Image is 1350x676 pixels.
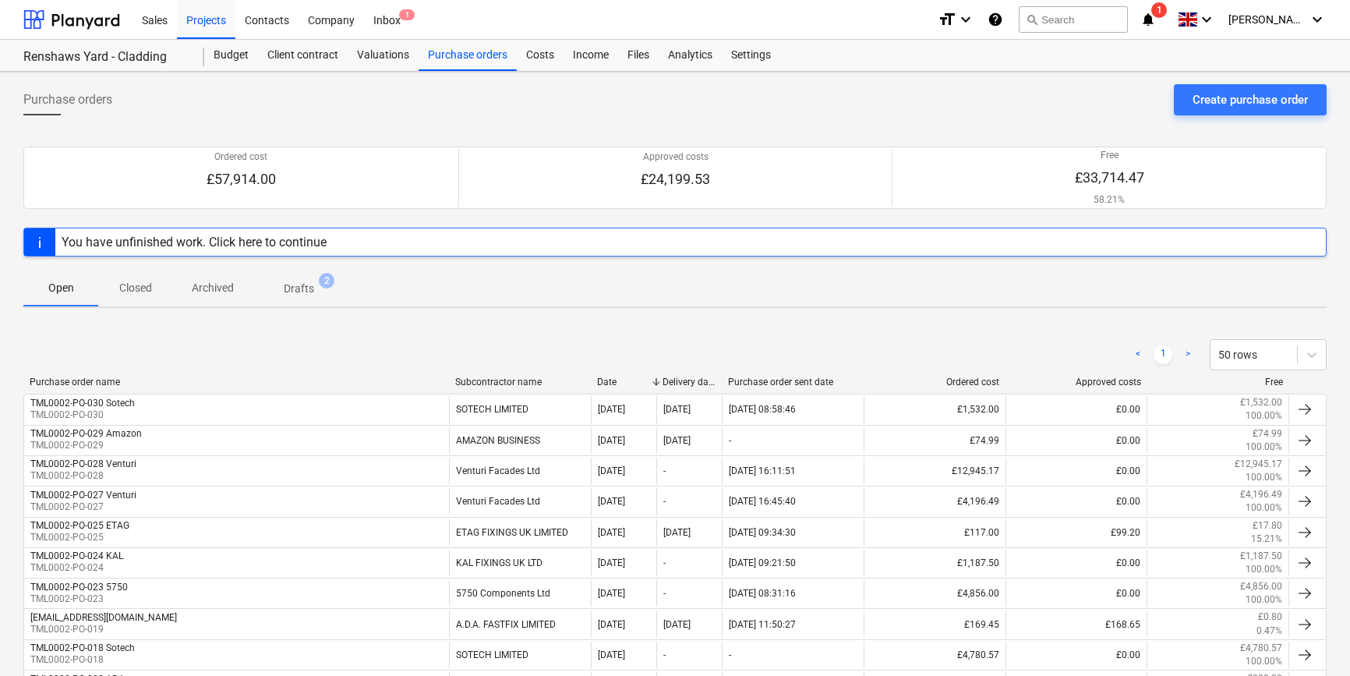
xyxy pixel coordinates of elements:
button: Search [1019,6,1128,33]
div: [DATE] 16:45:40 [729,496,796,507]
div: [DATE] [663,619,691,630]
a: Previous page [1129,345,1147,364]
div: A.D.A. FASTFIX LIMITED [449,611,591,637]
p: 100.00% [1246,471,1282,484]
i: format_size [938,10,956,29]
a: Valuations [348,40,419,71]
div: - [663,557,666,568]
p: 100.00% [1246,501,1282,515]
p: £4,780.57 [1240,642,1282,655]
div: [DATE] 09:21:50 [729,557,796,568]
div: - [663,496,666,507]
div: Renshaws Yard - Cladding [23,49,186,65]
div: TML0002-PO-024 KAL [30,550,123,561]
div: Date [597,377,650,388]
div: £1,532.00 [864,396,1005,423]
div: £4,780.57 [864,642,1005,668]
p: Archived [192,280,234,296]
p: £33,714.47 [1075,168,1144,187]
span: search [1026,13,1038,26]
i: keyboard_arrow_down [956,10,975,29]
div: ETAG FIXINGS UK LIMITED [449,519,591,546]
div: Purchase order name [30,377,443,388]
div: [DATE] 08:58:46 [729,404,796,415]
a: Next page [1179,345,1197,364]
a: Income [564,40,618,71]
div: Create purchase order [1193,90,1308,110]
p: 58.21% [1075,193,1144,207]
div: SOTECH LIMITED [449,642,591,668]
div: Client contract [258,40,348,71]
i: notifications [1140,10,1156,29]
span: 2 [319,273,334,288]
div: You have unfinished work. Click here to continue [62,235,327,250]
div: [DATE] [598,527,625,538]
div: TML0002-PO-030 Sotech [30,398,135,409]
div: £0.00 [1005,458,1147,484]
div: [DATE] [663,435,691,446]
a: Page 1 is your current page [1154,345,1172,364]
div: - [729,649,731,660]
p: Approved costs [641,150,710,164]
p: Ordered cost [207,150,276,164]
a: Budget [204,40,258,71]
div: - [663,465,666,476]
div: SOTECH LIMITED [449,396,591,423]
p: TML0002-PO-028 [30,469,136,483]
div: [DATE] [598,404,625,415]
div: - [663,649,666,660]
div: £0.00 [1005,550,1147,576]
div: Chat Widget [1272,601,1350,676]
p: 100.00% [1246,563,1282,576]
p: TML0002-PO-029 [30,439,142,452]
span: 1 [1151,2,1167,18]
p: £74.99 [1253,427,1282,441]
p: £4,196.49 [1240,488,1282,501]
p: Open [42,280,80,296]
p: £17.80 [1253,519,1282,533]
div: - [663,588,666,599]
i: keyboard_arrow_down [1197,10,1216,29]
div: £0.00 [1005,642,1147,668]
p: TML0002-PO-019 [30,623,177,636]
div: £168.65 [1005,611,1147,637]
p: £57,914.00 [207,170,276,189]
p: 0.47% [1256,625,1282,638]
div: AMAZON BUSINESS [449,427,591,454]
div: - [729,435,731,446]
div: [DATE] [598,649,625,660]
div: [DATE] [598,588,625,599]
div: £99.20 [1005,519,1147,546]
a: Costs [517,40,564,71]
button: Create purchase order [1174,84,1327,115]
div: [EMAIL_ADDRESS][DOMAIN_NAME] [30,612,177,623]
i: keyboard_arrow_down [1308,10,1327,29]
p: £0.80 [1258,611,1282,624]
div: Delivery date [663,377,716,388]
div: [DATE] [663,527,691,538]
div: £74.99 [864,427,1005,454]
div: Subcontractor name [455,377,585,388]
a: Files [618,40,659,71]
div: KAL FIXINGS UK LTD [449,550,591,576]
div: Purchase order sent date [728,377,857,388]
p: £12,945.17 [1235,458,1282,471]
div: TML0002-PO-018 Sotech [30,642,135,653]
div: [DATE] 08:31:16 [729,588,796,599]
div: Free [1154,377,1283,388]
div: £117.00 [864,519,1005,546]
p: TML0002-PO-030 [30,409,135,422]
p: TML0002-PO-018 [30,653,135,667]
p: 100.00% [1246,409,1282,423]
div: £169.45 [864,611,1005,637]
div: Approved costs [1012,377,1141,388]
a: Analytics [659,40,722,71]
div: Purchase orders [419,40,517,71]
div: £0.00 [1005,427,1147,454]
div: £4,856.00 [864,580,1005,607]
div: [DATE] [663,404,691,415]
div: £1,187.50 [864,550,1005,576]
